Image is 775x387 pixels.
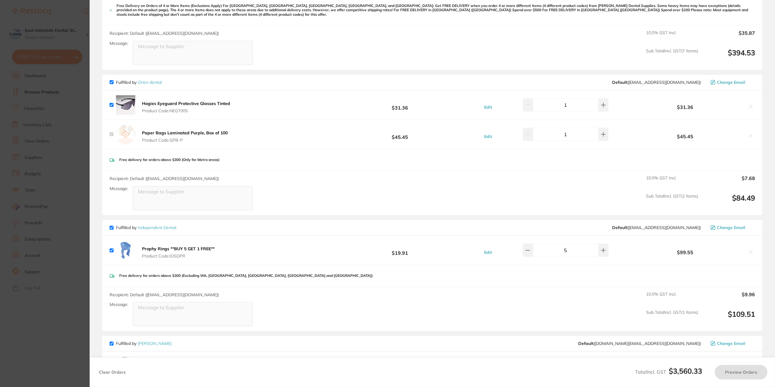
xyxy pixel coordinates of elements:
b: Hogies Eyeguard Protective Glasses Tinted [142,101,230,106]
button: Paper Bags Laminated Purple, Box of 100 Product Code:GPB-P [140,130,229,143]
output: $9.96 [703,292,755,305]
a: Independent Dental [138,225,176,230]
span: 10.0 % GST Incl. [646,175,698,189]
b: $45.45 [335,129,464,140]
b: $19.91 [335,245,464,256]
span: Recipient: Default ( [EMAIL_ADDRESS][DOMAIN_NAME] ) [110,176,219,181]
label: Message: [110,302,128,307]
button: Edit [482,134,494,139]
button: Preview Orders [715,365,767,379]
b: $45.45 [626,134,744,139]
output: $7.68 [703,175,755,189]
span: Sub Total Incl. GST ( 7 Items) [646,48,698,65]
button: Edit [482,250,494,255]
img: OWFudG1lYQ [116,356,135,376]
b: Default [578,341,593,346]
button: Edit [482,104,494,110]
p: Free Delivery on Orders of 4 or More Items (Exclusions Apply) For [GEOGRAPHIC_DATA], [GEOGRAPHIC_... [117,4,755,17]
b: Prophy Rings **BUY 5 GET 1 FREE** [142,246,215,251]
span: sales@orien.com.au [612,80,701,85]
button: Hogies Eyeguard Protective Glasses Tinted Product Code:NEGT005 [140,101,232,113]
b: $99.55 [626,250,744,255]
span: Product Code: NEGT005 [142,108,230,113]
b: Default [612,225,627,230]
span: customer.care@henryschein.com.au [578,341,701,346]
span: 10.0 % GST Incl. [646,30,698,44]
span: Product Code: IDSDPR [142,254,215,258]
b: $3,560.33 [669,366,702,376]
b: $31.36 [626,104,744,110]
label: Message: [110,41,128,46]
p: Free delivery for orders above $300 (Only for Metro areas) [119,158,219,162]
a: Orien dental [138,80,162,85]
img: NzA5OGdhcw [116,241,135,260]
output: $35.87 [703,30,755,44]
p: Fulfilled by [116,80,162,85]
span: Total Incl. GST [635,369,702,375]
label: Message: [110,186,128,191]
span: Recipient: Default ( [EMAIL_ADDRESS][DOMAIN_NAME] ) [110,292,219,297]
span: Change Email [717,225,745,230]
span: Sub Total Incl. GST ( 1 Items) [646,310,698,326]
a: [PERSON_NAME] [138,341,172,346]
span: Sub Total Incl. GST ( 2 Items) [646,194,698,210]
p: Fulfilled by [116,341,172,346]
b: Paper Bags Laminated Purple, Box of 100 [142,130,228,136]
p: Fulfilled by [116,225,176,230]
span: Recipient: Default ( [EMAIL_ADDRESS][DOMAIN_NAME] ) [110,31,219,36]
b: Default [612,80,627,85]
p: Free delivery for orders above $300 (Excluding WA, [GEOGRAPHIC_DATA], [GEOGRAPHIC_DATA], [GEOGRAP... [119,274,373,278]
span: orders@independentdental.com.au [612,225,701,230]
button: Change Email [709,225,755,230]
button: Change Email [709,80,755,85]
button: Prophy Rings **BUY 5 GET 1 FREE** Product Code:IDSDPR [140,246,216,259]
img: empty.jpg [116,125,135,144]
b: $31.36 [335,99,464,110]
output: $84.49 [703,194,755,210]
output: $394.53 [703,48,755,65]
img: bnZsN3hjeg [116,95,135,115]
span: 10.0 % GST Incl. [646,292,698,305]
button: Change Email [709,341,755,346]
span: Change Email [717,80,745,85]
output: $109.51 [703,310,755,326]
button: Clear Orders [97,365,127,379]
span: Change Email [717,341,745,346]
span: Product Code: GPB-P [142,138,228,143]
